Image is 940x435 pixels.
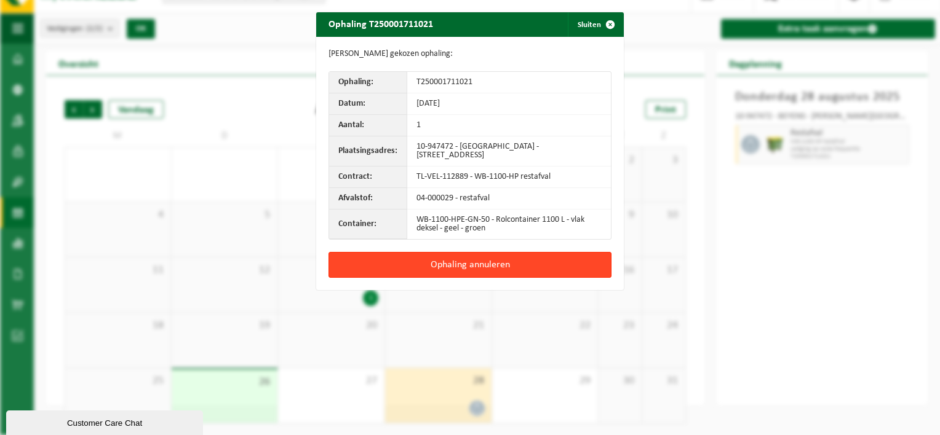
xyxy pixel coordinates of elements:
[329,115,407,136] th: Aantal:
[329,210,407,239] th: Container:
[407,188,611,210] td: 04-000029 - restafval
[407,167,611,188] td: TL-VEL-112889 - WB-1100-HP restafval
[329,167,407,188] th: Contract:
[329,93,407,115] th: Datum:
[407,115,611,136] td: 1
[329,252,611,278] button: Ophaling annuleren
[329,188,407,210] th: Afvalstof:
[6,408,205,435] iframe: chat widget
[329,72,407,93] th: Ophaling:
[329,136,407,167] th: Plaatsingsadres:
[407,210,611,239] td: WB-1100-HPE-GN-50 - Rolcontainer 1100 L - vlak deksel - geel - groen
[407,136,611,167] td: 10-947472 - [GEOGRAPHIC_DATA] - [STREET_ADDRESS]
[407,72,611,93] td: T250001711021
[329,49,611,59] p: [PERSON_NAME] gekozen ophaling:
[568,12,623,37] button: Sluiten
[407,93,611,115] td: [DATE]
[316,12,445,36] h2: Ophaling T250001711021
